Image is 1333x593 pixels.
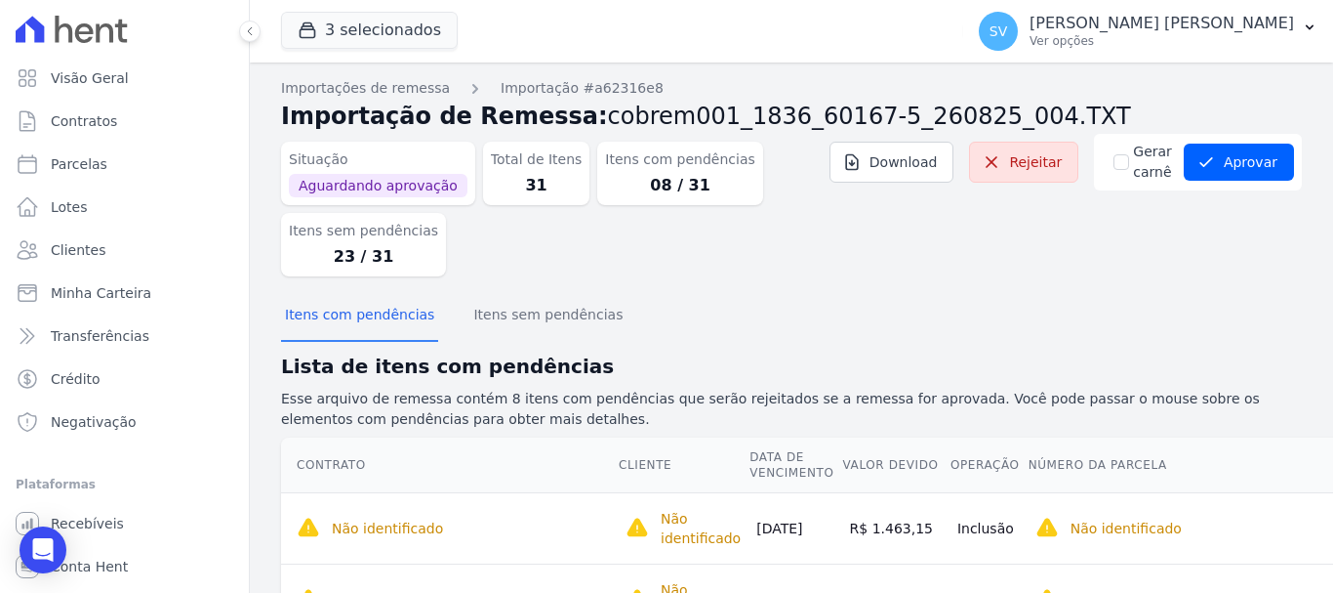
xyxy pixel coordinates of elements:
span: Recebíveis [51,514,124,533]
th: Contrato [281,438,618,493]
dt: Itens com pendências [605,149,754,170]
th: Cliente [618,438,748,493]
a: Lotes [8,188,241,227]
span: Transferências [51,326,149,346]
h2: Importação de Remessa: [281,99,1302,134]
span: Aguardando aprovação [289,174,467,197]
button: Itens com pendências [281,291,438,342]
p: [PERSON_NAME] [PERSON_NAME] [1030,14,1294,33]
a: Conta Hent [8,547,241,586]
a: Recebíveis [8,504,241,543]
a: Parcelas [8,145,241,184]
span: Parcelas [51,154,107,174]
button: SV [PERSON_NAME] [PERSON_NAME] Ver opções [963,4,1333,59]
a: Contratos [8,102,241,141]
div: Open Intercom Messenger [20,527,66,573]
th: Operação [949,438,1028,493]
dd: 31 [491,174,583,197]
span: Clientes [51,240,105,260]
span: cobrem001_1836_60167-5_260825_004.TXT [608,103,1131,130]
a: Importação #a62316e8 [501,78,664,99]
label: Gerar carnê [1133,142,1172,183]
span: Conta Hent [51,557,128,576]
dt: Situação [289,149,467,170]
a: Minha Carteira [8,274,241,313]
span: Visão Geral [51,68,129,88]
button: 3 selecionados [281,12,458,49]
nav: Breadcrumb [281,78,1302,99]
a: Transferências [8,317,241,356]
td: Inclusão [949,492,1028,564]
a: Clientes [8,231,241,270]
span: Crédito [51,369,101,389]
h2: Lista de itens com pendências [281,352,1302,381]
a: Negativação [8,402,241,442]
td: R$ 1.463,15 [842,492,949,564]
div: Plataformas [16,473,233,496]
th: Data de Vencimento [748,438,841,493]
p: Não identificado [661,509,741,548]
p: Esse arquivo de remessa contém 8 itens com pendências que serão rejeitados se a remessa for aprov... [281,389,1302,430]
p: Ver opções [1030,33,1294,49]
dt: Itens sem pendências [289,221,438,241]
button: Aprovar [1184,144,1294,181]
a: Importações de remessa [281,78,450,99]
dd: 23 / 31 [289,245,438,269]
span: Contratos [51,111,117,131]
th: Valor devido [842,438,949,493]
a: Download [829,142,954,183]
a: Rejeitar [969,142,1078,183]
p: Não identificado [332,519,443,538]
td: [DATE] [748,492,841,564]
span: Negativação [51,412,137,432]
dd: 08 / 31 [605,174,754,197]
span: Minha Carteira [51,283,151,303]
span: SV [990,24,1007,38]
p: Não identificado [1070,519,1182,538]
span: Lotes [51,197,88,217]
dt: Total de Itens [491,149,583,170]
a: Crédito [8,360,241,399]
a: Visão Geral [8,59,241,98]
button: Itens sem pendências [469,291,626,342]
